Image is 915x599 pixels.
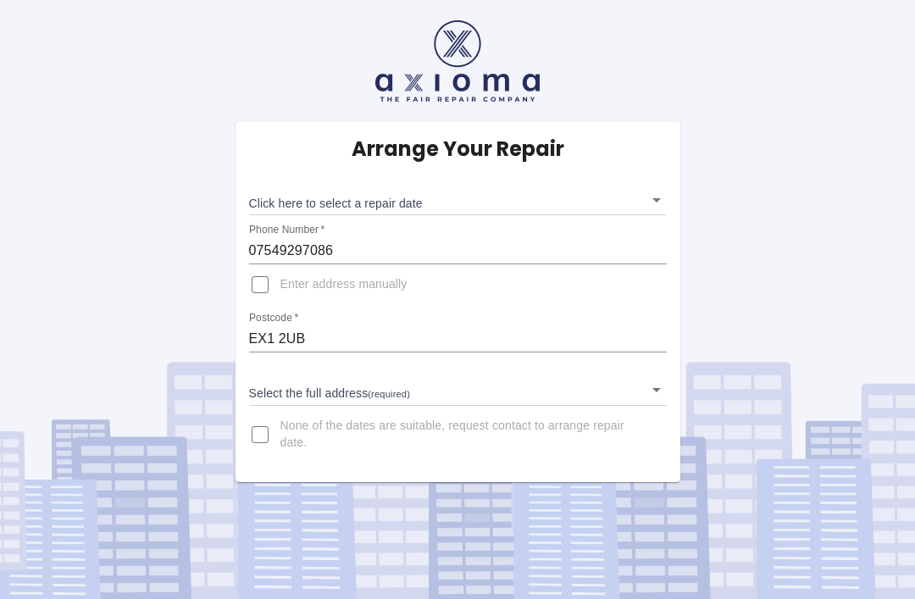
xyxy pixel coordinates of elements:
h5: Arrange Your Repair [352,136,564,163]
span: None of the dates are suitable, request contact to arrange repair date. [280,418,653,452]
span: Enter address manually [280,276,408,293]
label: Postcode [249,311,298,325]
label: Phone Number [249,223,324,237]
img: axioma [375,20,540,102]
